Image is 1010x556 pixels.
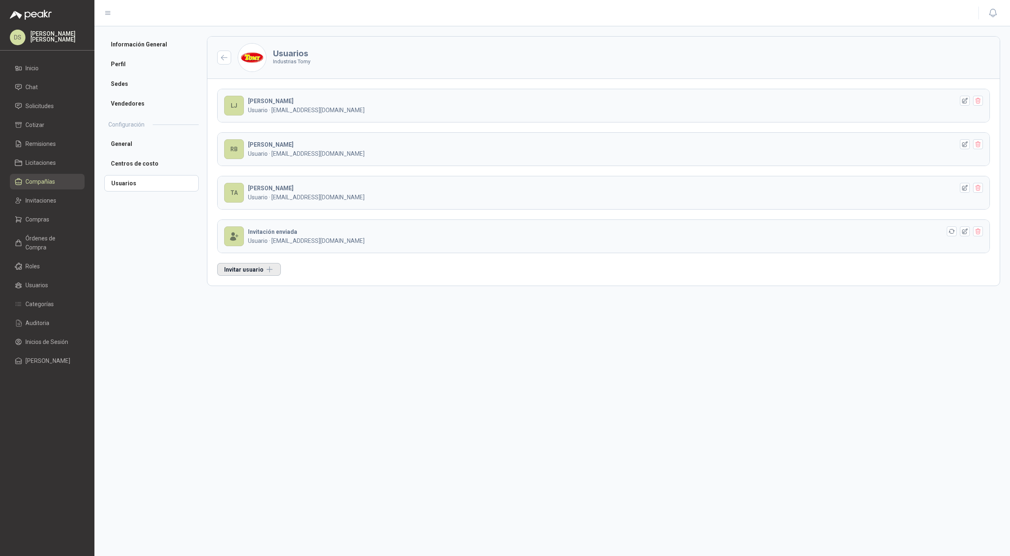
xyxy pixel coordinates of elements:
a: Roles [10,258,85,274]
span: Órdenes de Compra [25,234,77,252]
img: Logo peakr [10,10,52,20]
a: Categorías [10,296,85,312]
p: Usuario · [EMAIL_ADDRESS][DOMAIN_NAME] [248,149,954,158]
a: Inicio [10,60,85,76]
span: Compañías [25,177,55,186]
a: Remisiones [10,136,85,152]
p: Usuario · [EMAIL_ADDRESS][DOMAIN_NAME] [248,236,954,245]
span: Remisiones [25,139,56,148]
p: Industrias Tomy [273,58,310,66]
a: Chat [10,79,85,95]
p: [PERSON_NAME] [PERSON_NAME] [30,31,85,42]
span: Invitaciones [25,196,56,205]
a: Centros de costo [104,155,199,172]
img: Company Logo [238,44,266,72]
span: Licitaciones [25,158,56,167]
b: [PERSON_NAME] [248,185,294,191]
b: [PERSON_NAME] [248,98,294,104]
button: Invitar usuario [217,263,281,276]
span: Chat [25,83,38,92]
div: DS [10,30,25,45]
a: Usuarios [104,175,199,191]
span: Categorías [25,300,54,309]
span: Cotizar [25,120,44,129]
a: Compras [10,212,85,227]
p: Usuario · [EMAIL_ADDRESS][DOMAIN_NAME] [248,106,954,115]
a: [PERSON_NAME] [10,353,85,369]
h2: Configuración [108,120,145,129]
span: Compras [25,215,49,224]
div: RB [224,139,244,159]
b: Invitación enviada [248,228,297,235]
a: Solicitudes [10,98,85,114]
span: Usuarios [25,281,48,290]
span: [PERSON_NAME] [25,356,70,365]
a: Vendedores [104,95,199,112]
a: Información General [104,36,199,53]
a: Licitaciones [10,155,85,171]
h3: Usuarios [273,49,310,58]
a: Usuarios [10,277,85,293]
span: Solicitudes [25,102,54,111]
a: Sedes [104,76,199,92]
a: Invitaciones [10,193,85,208]
div: TA [224,183,244,203]
a: Auditoria [10,315,85,331]
div: LJ [224,96,244,115]
a: General [104,136,199,152]
a: Cotizar [10,117,85,133]
span: Inicios de Sesión [25,337,68,346]
a: Inicios de Sesión [10,334,85,350]
span: Roles [25,262,40,271]
a: Compañías [10,174,85,189]
span: Inicio [25,64,39,73]
a: Órdenes de Compra [10,231,85,255]
span: Auditoria [25,318,49,328]
p: Usuario · [EMAIL_ADDRESS][DOMAIN_NAME] [248,193,954,202]
a: Perfil [104,56,199,72]
b: [PERSON_NAME] [248,141,294,148]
